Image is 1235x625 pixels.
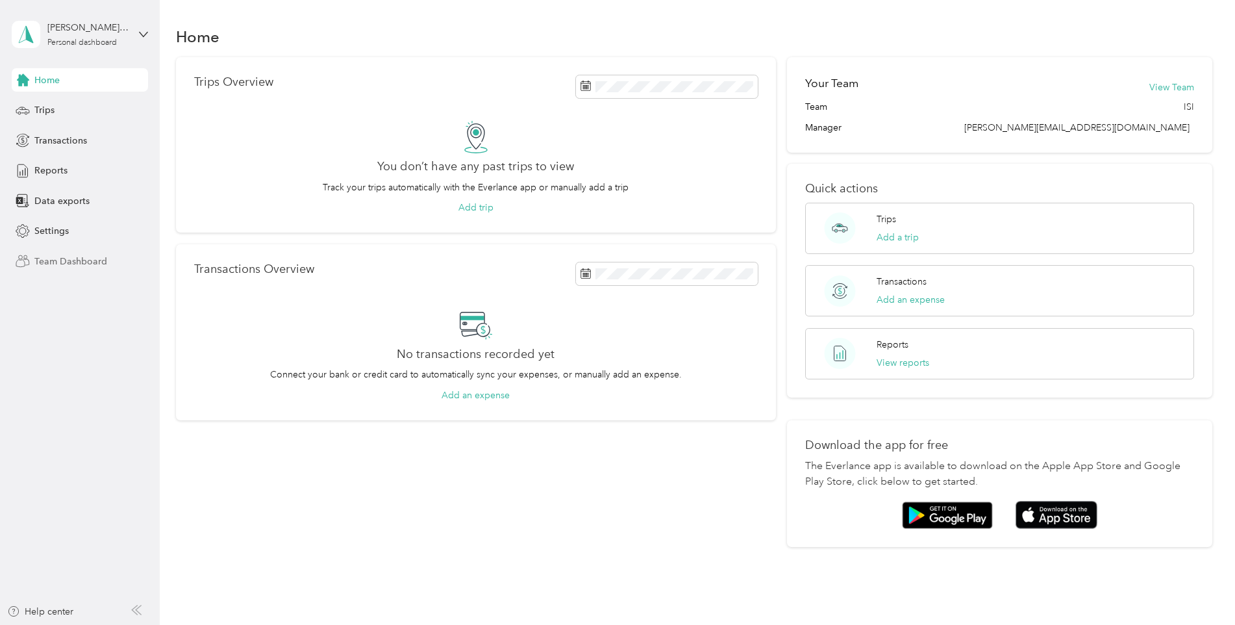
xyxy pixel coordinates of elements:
[7,605,73,619] button: Help center
[805,100,827,114] span: Team
[1149,81,1194,94] button: View Team
[1162,552,1235,625] iframe: Everlance-gr Chat Button Frame
[877,275,927,288] p: Transactions
[34,103,55,117] span: Trips
[964,122,1190,133] span: [PERSON_NAME][EMAIL_ADDRESS][DOMAIN_NAME]
[805,459,1194,490] p: The Everlance app is available to download on the Apple App Store and Google Play Store, click be...
[34,255,107,268] span: Team Dashboard
[270,368,682,381] p: Connect your bank or credit card to automatically sync your expenses, or manually add an expense.
[34,194,90,208] span: Data exports
[194,262,314,276] p: Transactions Overview
[323,181,629,194] p: Track your trips automatically with the Everlance app or manually add a trip
[1184,100,1194,114] span: ISI
[377,160,574,173] h2: You don’t have any past trips to view
[442,389,510,402] button: Add an expense
[47,39,117,47] div: Personal dashboard
[47,21,129,34] div: [PERSON_NAME][EMAIL_ADDRESS][DOMAIN_NAME]
[877,231,919,244] button: Add a trip
[194,75,273,89] p: Trips Overview
[877,212,896,226] p: Trips
[805,182,1194,196] p: Quick actions
[397,348,555,361] h2: No transactions recorded yet
[34,73,60,87] span: Home
[805,75,858,92] h2: Your Team
[902,502,993,529] img: Google play
[34,164,68,177] span: Reports
[805,439,1194,452] p: Download the app for free
[877,338,908,351] p: Reports
[805,121,842,134] span: Manager
[1016,501,1097,529] img: App store
[34,134,87,147] span: Transactions
[458,201,493,214] button: Add trip
[877,356,929,370] button: View reports
[34,224,69,238] span: Settings
[176,30,219,44] h1: Home
[877,293,945,307] button: Add an expense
